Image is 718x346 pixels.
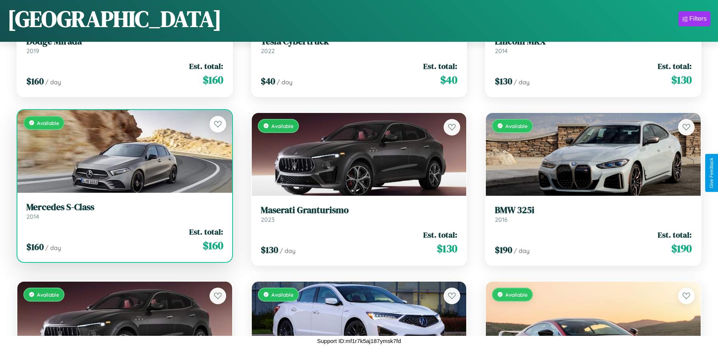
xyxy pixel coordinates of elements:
[261,205,458,216] h3: Maserati Granturismo
[709,158,714,188] div: Give Feedback
[26,202,223,213] h3: Mercedes S-Class
[495,216,508,223] span: 2016
[437,241,457,256] span: $ 130
[423,61,457,72] span: Est. total:
[26,202,223,220] a: Mercedes S-Class2014
[277,78,292,86] span: / day
[8,3,222,34] h1: [GEOGRAPHIC_DATA]
[26,36,223,55] a: Dodge Mirada2019
[203,238,223,253] span: $ 160
[495,75,512,87] span: $ 130
[26,213,39,220] span: 2014
[514,247,530,255] span: / day
[37,120,59,126] span: Available
[423,229,457,240] span: Est. total:
[514,78,530,86] span: / day
[440,72,457,87] span: $ 40
[26,47,39,55] span: 2019
[495,205,692,223] a: BMW 325i2016
[505,123,528,129] span: Available
[689,15,707,23] div: Filters
[26,75,44,87] span: $ 160
[495,205,692,216] h3: BMW 325i
[280,247,295,255] span: / day
[261,216,274,223] span: 2023
[671,72,692,87] span: $ 130
[261,36,458,55] a: Tesla Cybertruck2022
[495,244,512,256] span: $ 190
[271,291,294,298] span: Available
[261,244,278,256] span: $ 130
[26,36,223,47] h3: Dodge Mirada
[261,205,458,223] a: Maserati Granturismo2023
[671,241,692,256] span: $ 190
[658,61,692,72] span: Est. total:
[505,291,528,298] span: Available
[261,75,275,87] span: $ 40
[37,291,59,298] span: Available
[317,336,401,346] p: Support ID: mf1r7k5aj187ymsk7fd
[189,226,223,237] span: Est. total:
[261,47,275,55] span: 2022
[495,36,692,47] h3: Lincoln MKX
[45,244,61,251] span: / day
[45,78,61,86] span: / day
[495,36,692,55] a: Lincoln MKX2014
[261,36,458,47] h3: Tesla Cybertruck
[271,123,294,129] span: Available
[495,47,508,55] span: 2014
[26,241,44,253] span: $ 160
[678,11,710,26] button: Filters
[203,72,223,87] span: $ 160
[658,229,692,240] span: Est. total:
[189,61,223,72] span: Est. total:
